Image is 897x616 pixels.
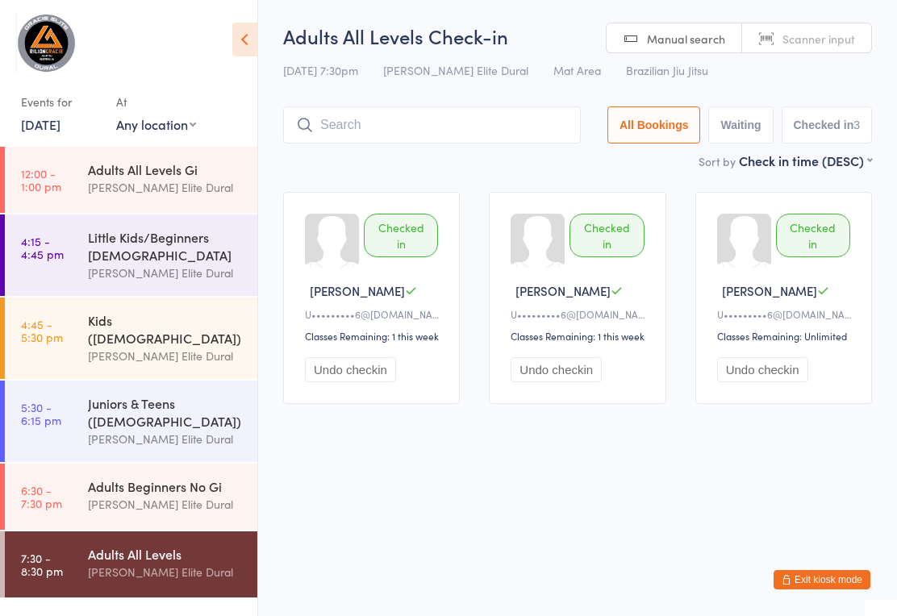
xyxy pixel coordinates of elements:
[511,357,602,382] button: Undo checkin
[305,357,396,382] button: Undo checkin
[16,12,77,73] img: Gracie Elite Jiu Jitsu Dural
[88,160,244,178] div: Adults All Levels Gi
[88,228,244,264] div: Little Kids/Beginners [DEMOGRAPHIC_DATA]
[88,495,244,514] div: [PERSON_NAME] Elite Dural
[283,62,358,78] span: [DATE] 7:30pm
[5,298,257,379] a: 4:45 -5:30 pmKids ([DEMOGRAPHIC_DATA])[PERSON_NAME] Elite Dural
[699,153,736,169] label: Sort by
[607,106,701,144] button: All Bookings
[21,115,60,133] a: [DATE]
[647,31,725,47] span: Manual search
[511,329,649,343] div: Classes Remaining: 1 this week
[553,62,601,78] span: Mat Area
[782,31,855,47] span: Scanner input
[515,282,611,299] span: [PERSON_NAME]
[717,329,855,343] div: Classes Remaining: Unlimited
[717,307,855,321] div: U•••••••••6@[DOMAIN_NAME]
[717,357,808,382] button: Undo checkin
[88,394,244,430] div: Juniors & Teens ([DEMOGRAPHIC_DATA])
[722,282,817,299] span: [PERSON_NAME]
[88,563,244,581] div: [PERSON_NAME] Elite Dural
[383,62,528,78] span: [PERSON_NAME] Elite Dural
[21,551,63,577] time: 7:30 - 8:30 pm
[21,484,62,510] time: 6:30 - 7:30 pm
[88,264,244,282] div: [PERSON_NAME] Elite Dural
[5,531,257,597] a: 7:30 -8:30 pmAdults All Levels[PERSON_NAME] Elite Dural
[5,464,257,530] a: 6:30 -7:30 pmAdults Beginners No Gi[PERSON_NAME] Elite Dural
[283,23,872,49] h2: Adults All Levels Check-in
[569,214,644,257] div: Checked in
[283,106,581,144] input: Search
[116,89,196,115] div: At
[116,115,196,133] div: Any location
[305,329,443,343] div: Classes Remaining: 1 this week
[21,89,100,115] div: Events for
[5,381,257,462] a: 5:30 -6:15 pmJuniors & Teens ([DEMOGRAPHIC_DATA])[PERSON_NAME] Elite Dural
[21,318,63,343] time: 4:45 - 5:30 pm
[88,545,244,563] div: Adults All Levels
[21,235,64,260] time: 4:15 - 4:45 pm
[310,282,405,299] span: [PERSON_NAME]
[626,62,708,78] span: Brazilian Jiu Jitsu
[708,106,773,144] button: Waiting
[782,106,873,144] button: Checked in3
[776,214,850,257] div: Checked in
[5,214,257,296] a: 4:15 -4:45 pmLittle Kids/Beginners [DEMOGRAPHIC_DATA][PERSON_NAME] Elite Dural
[774,570,870,589] button: Exit kiosk mode
[511,307,649,321] div: U•••••••••6@[DOMAIN_NAME]
[853,119,860,131] div: 3
[21,167,61,193] time: 12:00 - 1:00 pm
[88,430,244,448] div: [PERSON_NAME] Elite Dural
[305,307,443,321] div: U•••••••••6@[DOMAIN_NAME]
[88,311,244,347] div: Kids ([DEMOGRAPHIC_DATA])
[364,214,438,257] div: Checked in
[739,152,872,169] div: Check in time (DESC)
[88,178,244,197] div: [PERSON_NAME] Elite Dural
[88,347,244,365] div: [PERSON_NAME] Elite Dural
[88,477,244,495] div: Adults Beginners No Gi
[5,147,257,213] a: 12:00 -1:00 pmAdults All Levels Gi[PERSON_NAME] Elite Dural
[21,401,61,427] time: 5:30 - 6:15 pm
